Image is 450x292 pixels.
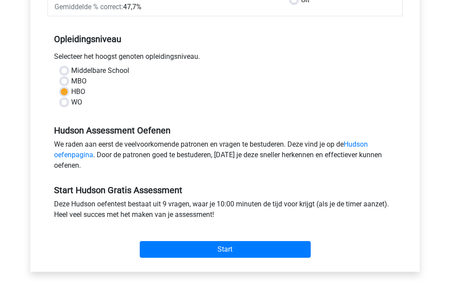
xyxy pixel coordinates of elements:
h5: Opleidingsniveau [54,30,396,48]
label: MBO [71,76,87,87]
h5: Start Hudson Gratis Assessment [54,185,396,195]
label: HBO [71,87,85,97]
div: Selecteer het hoogst genoten opleidingsniveau. [47,51,403,65]
label: WO [71,97,82,108]
div: We raden aan eerst de veelvoorkomende patronen en vragen te bestuderen. Deze vind je op de . Door... [47,139,403,174]
div: 47,7% [48,2,284,12]
div: Deze Hudson oefentest bestaat uit 9 vragen, waar je 10:00 minuten de tijd voor krijgt (als je de ... [47,199,403,224]
span: Gemiddelde % correct: [54,3,123,11]
h5: Hudson Assessment Oefenen [54,125,396,136]
label: Middelbare School [71,65,129,76]
input: Start [140,241,311,258]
